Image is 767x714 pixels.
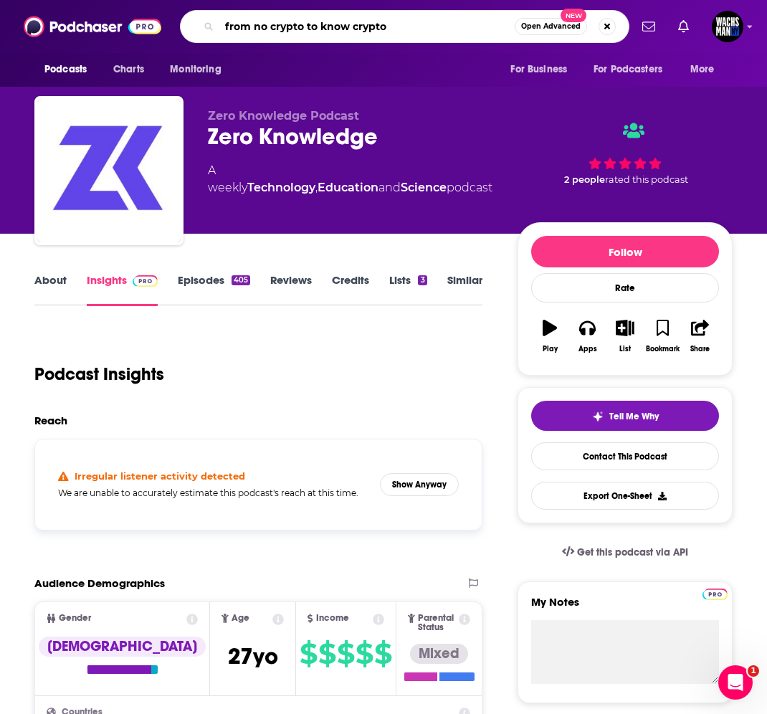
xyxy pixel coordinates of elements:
[564,174,605,185] span: 2 people
[690,345,710,353] div: Share
[592,411,604,422] img: tell me why sparkle
[44,59,87,80] span: Podcasts
[510,59,567,80] span: For Business
[178,273,250,306] a: Episodes405
[531,482,719,510] button: Export One-Sheet
[518,109,733,198] div: 2 peoplerated this podcast
[531,595,719,620] label: My Notes
[34,273,67,306] a: About
[418,275,427,285] div: 3
[318,181,378,194] a: Education
[337,642,354,665] span: $
[748,665,759,677] span: 1
[500,56,585,83] button: open menu
[619,345,631,353] div: List
[712,11,743,42] span: Logged in as WachsmanNY
[219,15,515,38] input: Search podcasts, credits, & more...
[702,589,728,600] img: Podchaser Pro
[315,181,318,194] span: ,
[531,401,719,431] button: tell me why sparkleTell Me Why
[410,644,468,664] div: Mixed
[232,275,250,285] div: 405
[37,99,181,242] img: Zero Knowledge
[606,310,644,362] button: List
[718,665,753,700] iframe: Intercom live chat
[113,59,144,80] span: Charts
[160,56,239,83] button: open menu
[34,56,105,83] button: open menu
[447,273,482,306] a: Similar
[577,546,688,558] span: Get this podcast via API
[380,473,459,496] button: Show Anyway
[531,310,568,362] button: Play
[712,11,743,42] img: User Profile
[39,637,206,657] div: [DEMOGRAPHIC_DATA]
[401,181,447,194] a: Science
[356,642,373,665] span: $
[34,363,164,385] h1: Podcast Insights
[521,23,581,30] span: Open Advanced
[712,11,743,42] button: Show profile menu
[34,576,165,590] h2: Audience Demographics
[578,345,597,353] div: Apps
[584,56,683,83] button: open menu
[180,10,629,43] div: Search podcasts, credits, & more...
[247,181,315,194] a: Technology
[59,614,91,623] span: Gender
[515,18,587,35] button: Open AdvancedNew
[531,236,719,267] button: Follow
[228,642,278,670] span: 27 yo
[702,586,728,600] a: Pro website
[543,345,558,353] div: Play
[531,273,719,303] div: Rate
[318,642,335,665] span: $
[389,273,427,306] a: Lists3
[232,614,249,623] span: Age
[332,273,369,306] a: Credits
[418,614,457,632] span: Parental Status
[75,470,245,482] h4: Irregular listener activity detected
[374,642,391,665] span: $
[690,59,715,80] span: More
[170,59,221,80] span: Monitoring
[300,642,317,665] span: $
[605,174,688,185] span: rated this podcast
[316,614,349,623] span: Income
[87,273,158,306] a: InsightsPodchaser Pro
[104,56,153,83] a: Charts
[24,13,161,40] img: Podchaser - Follow, Share and Rate Podcasts
[568,310,606,362] button: Apps
[561,9,586,22] span: New
[644,310,681,362] button: Bookmark
[646,345,680,353] div: Bookmark
[270,273,312,306] a: Reviews
[551,535,700,570] a: Get this podcast via API
[378,181,401,194] span: and
[682,310,719,362] button: Share
[208,109,359,123] span: Zero Knowledge Podcast
[34,414,67,427] h2: Reach
[58,487,368,498] h5: We are unable to accurately estimate this podcast's reach at this time.
[133,275,158,287] img: Podchaser Pro
[208,162,495,196] div: A weekly podcast
[594,59,662,80] span: For Podcasters
[680,56,733,83] button: open menu
[637,14,661,39] a: Show notifications dropdown
[531,442,719,470] a: Contact This Podcast
[672,14,695,39] a: Show notifications dropdown
[609,411,659,422] span: Tell Me Why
